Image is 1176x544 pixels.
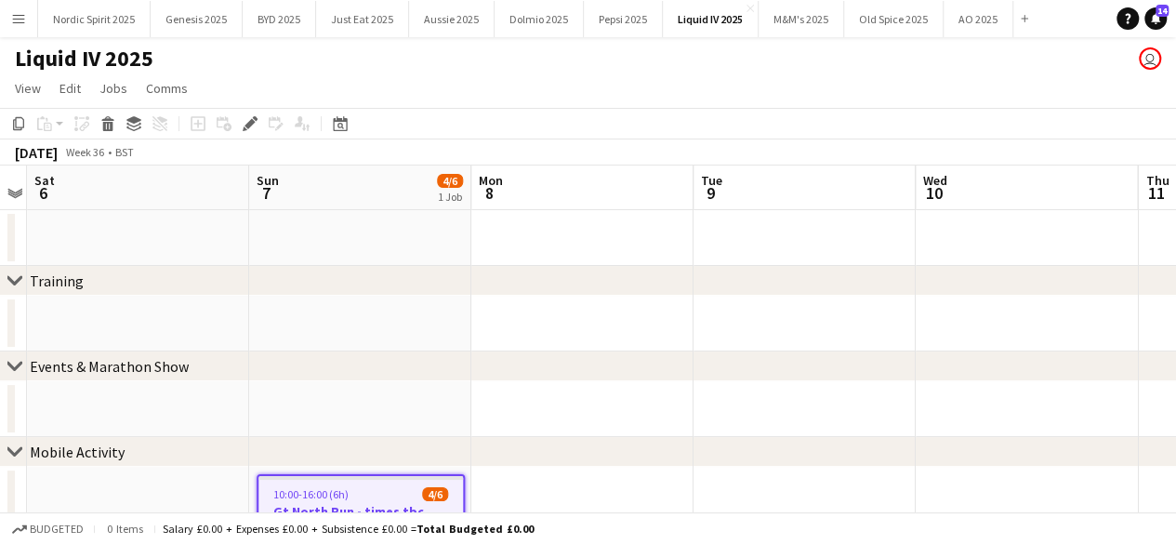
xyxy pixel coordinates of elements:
[15,45,153,73] h1: Liquid IV 2025
[254,182,279,204] span: 7
[438,190,462,204] div: 1 Job
[151,1,243,37] button: Genesis 2025
[52,76,88,100] a: Edit
[7,76,48,100] a: View
[61,145,108,159] span: Week 36
[146,80,188,97] span: Comms
[59,80,81,97] span: Edit
[1143,182,1169,204] span: 11
[99,80,127,97] span: Jobs
[923,172,947,189] span: Wed
[30,357,189,376] div: Events & Marathon Show
[115,145,134,159] div: BST
[422,487,448,501] span: 4/6
[479,172,503,189] span: Mon
[30,272,84,290] div: Training
[30,523,84,536] span: Budgeted
[844,1,944,37] button: Old Spice 2025
[698,182,722,204] span: 9
[1156,5,1169,17] span: 14
[437,174,463,188] span: 4/6
[102,522,147,536] span: 0 items
[38,1,151,37] button: Nordic Spirit 2025
[416,522,534,536] span: Total Budgeted £0.00
[258,503,463,520] h3: Gt North Run - times tbc
[15,80,41,97] span: View
[32,182,55,204] span: 6
[1144,7,1167,30] a: 14
[163,522,534,536] div: Salary £0.00 + Expenses £0.00 + Subsistence £0.00 =
[15,143,58,162] div: [DATE]
[944,1,1013,37] button: AO 2025
[663,1,759,37] button: Liquid IV 2025
[34,172,55,189] span: Sat
[30,443,125,461] div: Mobile Activity
[476,182,503,204] span: 8
[9,519,86,539] button: Budgeted
[584,1,663,37] button: Pepsi 2025
[243,1,316,37] button: BYD 2025
[759,1,844,37] button: M&M's 2025
[273,487,349,501] span: 10:00-16:00 (6h)
[920,182,947,204] span: 10
[1145,172,1169,189] span: Thu
[409,1,495,37] button: Aussie 2025
[1139,47,1161,70] app-user-avatar: Rosie Benjamin
[495,1,584,37] button: Dolmio 2025
[139,76,195,100] a: Comms
[316,1,409,37] button: Just Eat 2025
[92,76,135,100] a: Jobs
[257,172,279,189] span: Sun
[701,172,722,189] span: Tue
